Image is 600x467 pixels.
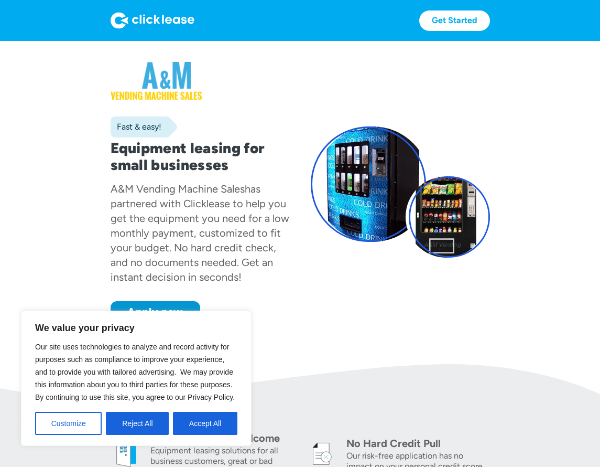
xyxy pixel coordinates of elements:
[35,322,237,334] p: We value your privacy
[173,412,237,435] button: Accept All
[111,140,290,173] h1: Equipment leasing for small businesses
[111,122,161,132] div: Fast & easy!
[111,301,200,322] a: Apply now
[35,412,102,435] button: Customize
[111,183,245,195] div: A&M Vending Machine Sales
[21,311,252,446] div: We value your privacy
[111,183,289,283] div: has partnered with Clicklease to help you get the equipment you need for a low monthly payment, c...
[35,343,235,401] span: Our site uses technologies to analyze and record activity for purposes such as compliance to impr...
[106,412,169,435] button: Reject All
[111,12,194,29] img: Logo
[346,436,490,451] div: No Hard Credit Pull
[419,10,490,31] a: Get Started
